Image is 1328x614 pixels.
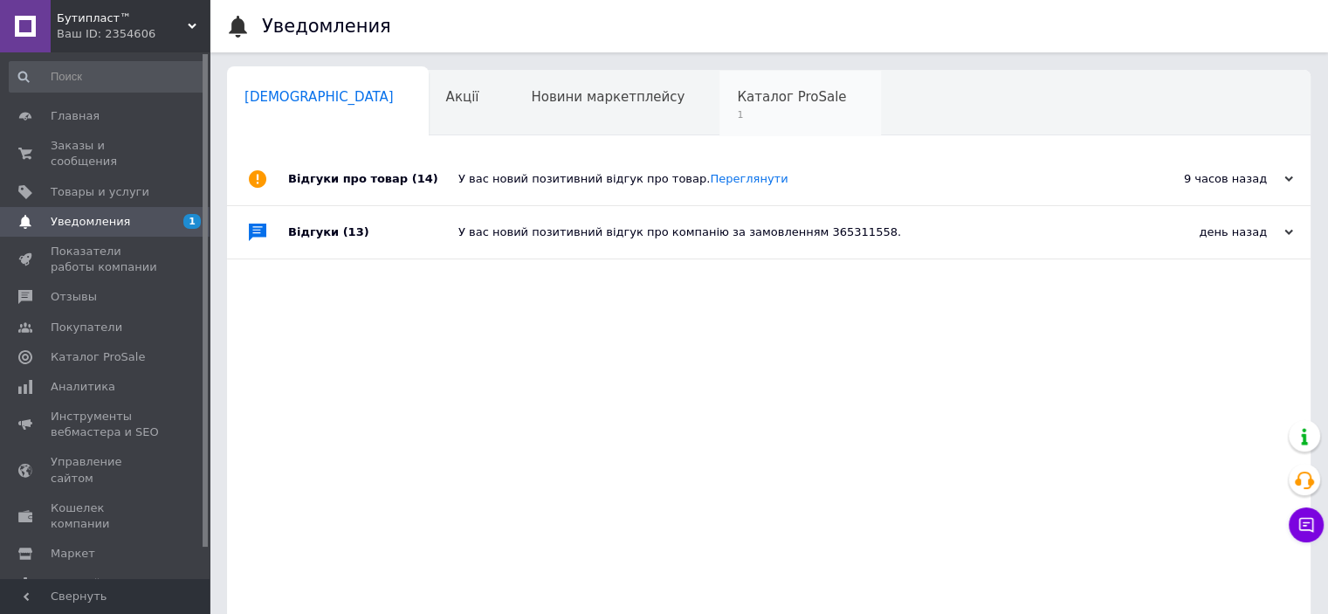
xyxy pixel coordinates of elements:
span: 1 [183,214,201,229]
input: Поиск [9,61,206,93]
div: Відгуки [288,206,458,259]
span: Бутипласт™ [57,10,188,26]
span: Главная [51,108,100,124]
span: Инструменты вебмастера и SEO [51,409,162,440]
button: Чат с покупателем [1289,507,1324,542]
div: 9 часов назад [1118,171,1293,187]
span: [DEMOGRAPHIC_DATA] [244,89,394,105]
span: Аналитика [51,379,115,395]
span: Акції [446,89,479,105]
span: Показатели работы компании [51,244,162,275]
div: У вас новий позитивний відгук про компанію за замовленням 365311558. [458,224,1118,240]
span: Отзывы [51,289,97,305]
span: Товары и услуги [51,184,149,200]
span: Уведомления [51,214,130,230]
div: день назад [1118,224,1293,240]
a: Переглянути [710,172,788,185]
span: Покупатели [51,320,122,335]
span: Кошелек компании [51,500,162,532]
div: Ваш ID: 2354606 [57,26,210,42]
span: (13) [343,225,369,238]
div: У вас новий позитивний відгук про товар. [458,171,1118,187]
span: Настройки [51,576,114,591]
span: Заказы и сообщения [51,138,162,169]
span: Каталог ProSale [51,349,145,365]
span: 1 [737,108,846,121]
span: Маркет [51,546,95,562]
span: Новини маркетплейсу [531,89,685,105]
span: (14) [412,172,438,185]
span: Каталог ProSale [737,89,846,105]
div: Відгуки про товар [288,153,458,205]
span: Управление сайтом [51,454,162,486]
h1: Уведомления [262,16,391,37]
